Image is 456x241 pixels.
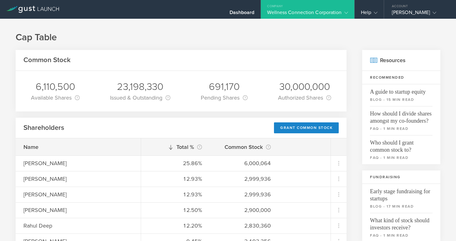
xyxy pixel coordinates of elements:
[149,159,202,167] div: 25.86%
[110,93,170,102] div: Issued & Outstanding
[201,80,248,93] div: 691,170
[218,143,271,151] div: Common Stock
[23,222,133,230] div: Rahul Deep
[16,31,440,44] h1: Cap Table
[230,9,255,19] div: Dashboard
[361,9,377,19] div: Help
[23,159,133,167] div: [PERSON_NAME]
[23,190,133,199] div: [PERSON_NAME]
[23,123,64,132] h2: Shareholders
[149,190,202,199] div: 12.93%
[149,175,202,183] div: 12.93%
[110,80,170,93] div: 23,198,330
[274,122,339,133] div: Grant Common Stock
[23,206,133,214] div: [PERSON_NAME]
[218,175,271,183] div: 2,999,936
[370,204,433,209] small: blog - 17 min read
[362,170,440,184] h3: Fundraising
[31,93,80,102] div: Available Shares
[149,143,202,151] div: Total %
[362,50,440,71] h2: Resources
[362,84,440,106] a: A guide to startup equityblog - 15 min read
[370,97,433,102] small: blog - 15 min read
[218,222,271,230] div: 2,830,360
[362,106,440,135] a: How should I divide shares amongst my co-founders?faq - 1 min read
[23,175,133,183] div: [PERSON_NAME]
[218,159,271,167] div: 6,000,064
[201,93,248,102] div: Pending Shares
[23,56,71,65] h2: Common Stock
[370,135,433,154] span: Who should I grant common stock to?
[370,126,433,131] small: faq - 1 min read
[267,9,348,19] div: Wellness Connection Corporation
[370,184,433,202] span: Early stage fundraising for startups
[218,206,271,214] div: 2,900,000
[370,106,433,125] span: How should I divide shares amongst my co-founders?
[370,213,433,231] span: What kind of stock should investors receive?
[362,135,440,164] a: Who should I grant common stock to?faq - 1 min read
[218,190,271,199] div: 2,999,936
[362,184,440,213] a: Early stage fundraising for startupsblog - 17 min read
[362,71,440,84] h3: Recommended
[370,155,433,160] small: faq - 1 min read
[31,80,80,93] div: 6,110,500
[370,233,433,238] small: faq - 1 min read
[23,143,133,151] div: Name
[149,206,202,214] div: 12.50%
[392,9,445,19] div: [PERSON_NAME]
[278,80,331,93] div: 30,000,000
[370,84,433,96] span: A guide to startup equity
[149,222,202,230] div: 12.20%
[278,93,331,102] div: Authorized Shares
